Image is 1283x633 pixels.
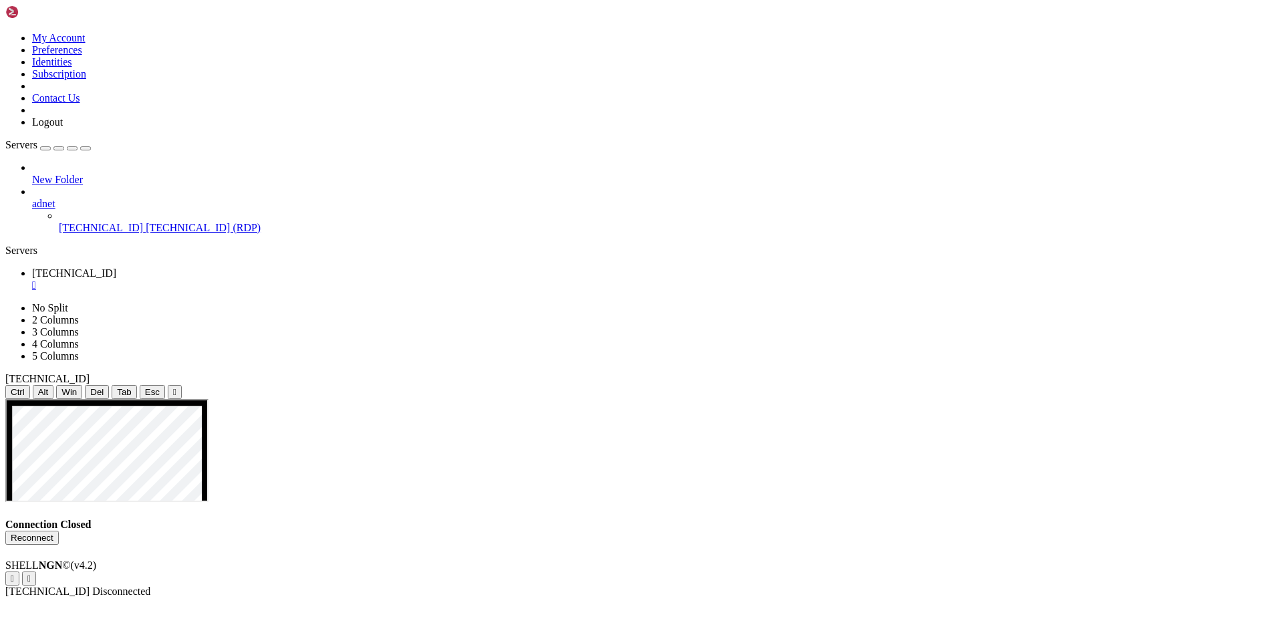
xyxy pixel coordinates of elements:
span: [TECHNICAL_ID] [59,222,143,233]
button: Tab [112,385,137,399]
span: adnet [32,198,55,209]
span: Tab [117,387,132,397]
button: Del [85,385,109,399]
span: [TECHNICAL_ID] [5,373,90,384]
div:  [27,574,31,584]
button:  [22,572,36,586]
button: Win [56,385,82,399]
a: 4 Columns [32,338,79,350]
a: adnet [32,198,1278,210]
span: New Folder [32,174,83,185]
span: [TECHNICAL_ID] (RDP) [146,222,261,233]
a: No Split [32,302,68,313]
span: SHELL © [5,559,96,571]
span: Win [61,387,77,397]
a:  [32,279,1278,291]
a: [TECHNICAL_ID] [TECHNICAL_ID] (RDP) [59,222,1278,234]
li: New Folder [32,162,1278,186]
a: 2 Columns [32,314,79,326]
div:  [11,574,14,584]
li: adnet [32,186,1278,234]
a: 165.1.126.250 [32,267,1278,291]
a: Contact Us [32,92,80,104]
a: Servers [5,139,91,150]
span: Del [90,387,104,397]
span: 4.2.0 [71,559,97,571]
img: Shellngn [5,5,82,19]
a: Subscription [32,68,86,80]
a: Logout [32,116,63,128]
span: [TECHNICAL_ID] [5,586,90,597]
a: 3 Columns [32,326,79,338]
a: Preferences [32,44,82,55]
span: Disconnected [92,586,150,597]
a: New Folder [32,174,1278,186]
div:  [173,387,176,397]
button:  [168,385,182,399]
button: Alt [33,385,54,399]
span: Esc [145,387,160,397]
span: Ctrl [11,387,25,397]
li: [TECHNICAL_ID] [TECHNICAL_ID] (RDP) [59,210,1278,234]
span: Servers [5,139,37,150]
b: NGN [39,559,63,571]
a: Identities [32,56,72,68]
a: My Account [32,32,86,43]
button:  [5,572,19,586]
button: Esc [140,385,165,399]
span: [TECHNICAL_ID] [32,267,116,279]
span: Connection Closed [5,519,91,530]
span: Alt [38,387,49,397]
div: Servers [5,245,1278,257]
a: 5 Columns [32,350,79,362]
button: Ctrl [5,385,30,399]
button: Reconnect [5,531,59,545]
